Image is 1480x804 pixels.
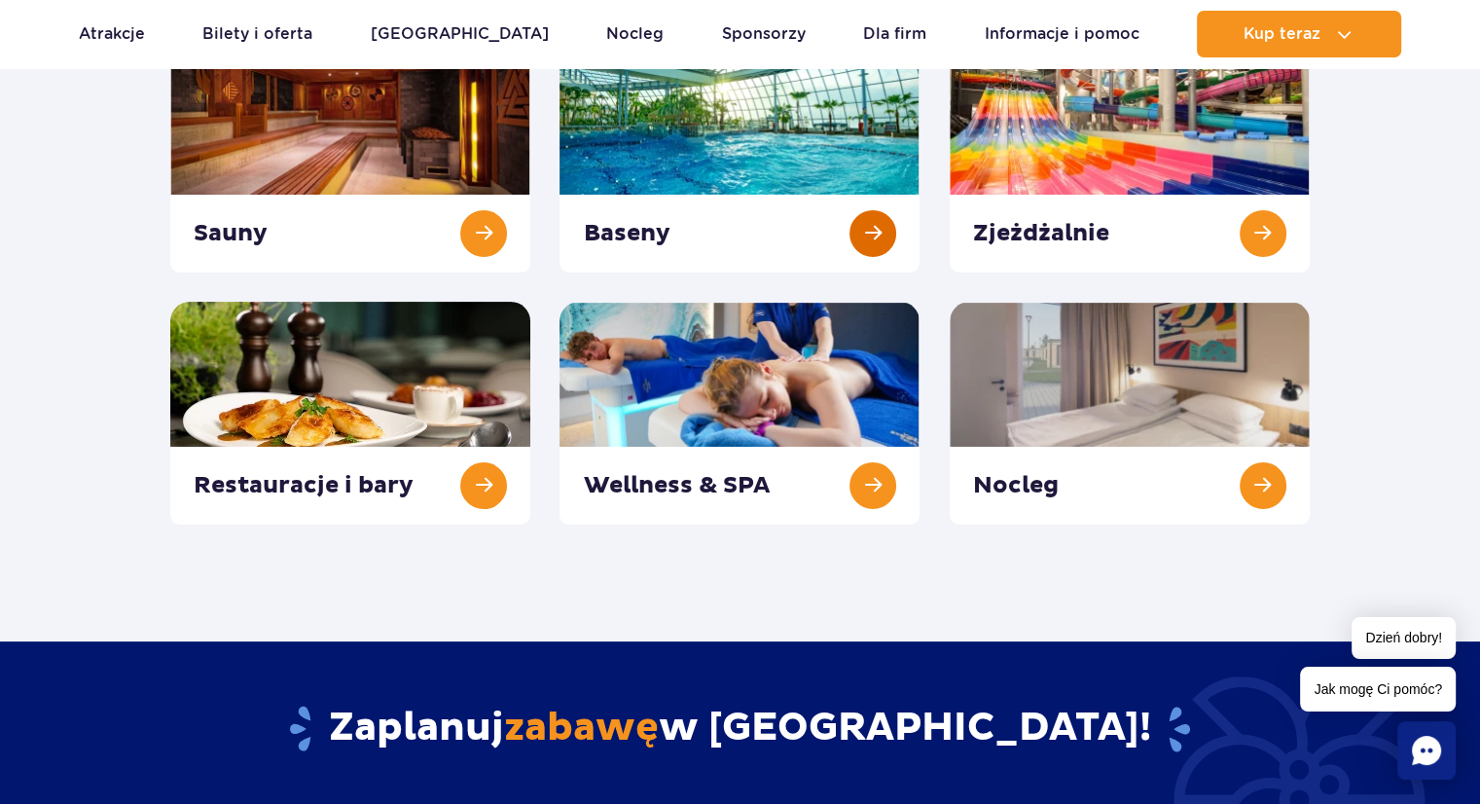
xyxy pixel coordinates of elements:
[202,11,312,57] a: Bilety i oferta
[1300,667,1456,712] span: Jak mogę Ci pomóc?
[722,11,806,57] a: Sponsorzy
[1244,25,1320,43] span: Kup teraz
[1397,721,1456,780] div: Chat
[170,704,1310,754] h2: Zaplanuj w [GEOGRAPHIC_DATA]!
[1352,617,1456,659] span: Dzień dobry!
[1197,11,1401,57] button: Kup teraz
[863,11,926,57] a: Dla firm
[504,704,659,752] span: zabawę
[79,11,145,57] a: Atrakcje
[606,11,664,57] a: Nocleg
[985,11,1139,57] a: Informacje i pomoc
[371,11,549,57] a: [GEOGRAPHIC_DATA]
